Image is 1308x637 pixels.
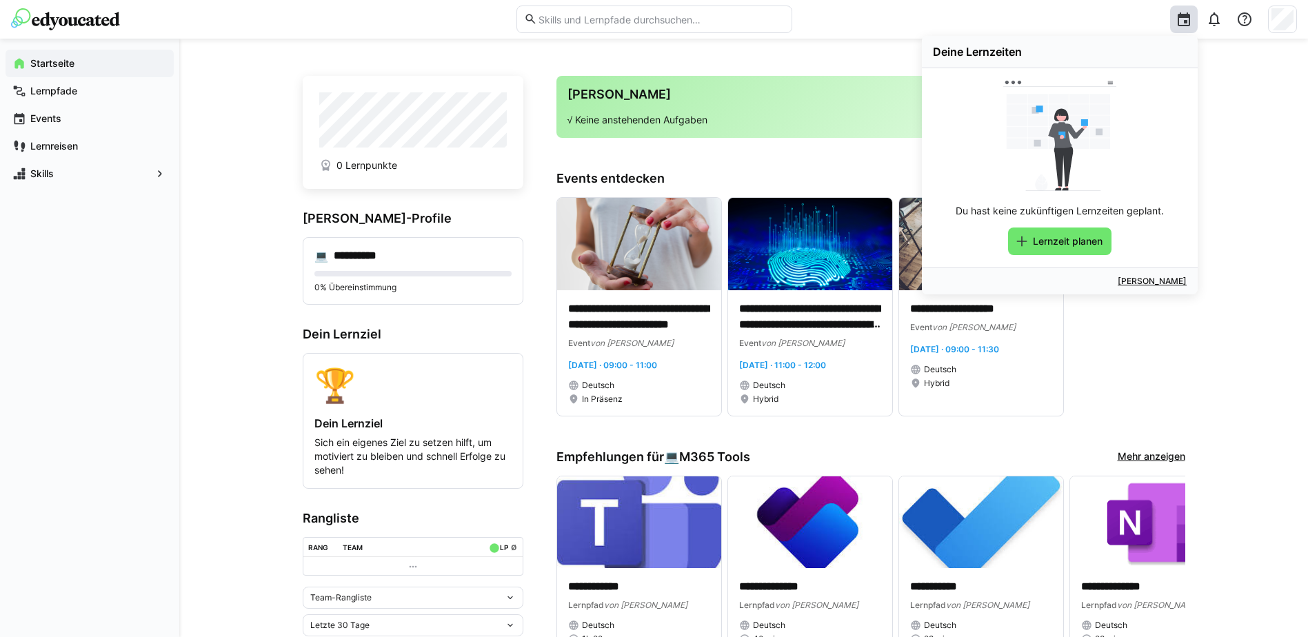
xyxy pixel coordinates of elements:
[343,543,363,552] div: Team
[314,282,512,293] p: 0% Übereinstimmung
[775,600,858,610] span: von [PERSON_NAME]
[1118,449,1185,465] a: Mehr anzeigen
[753,620,785,631] span: Deutsch
[728,198,892,290] img: image
[910,344,999,354] span: [DATE] · 09:00 - 11:30
[910,600,946,610] span: Lernpfad
[728,476,892,569] img: image
[582,394,623,405] span: In Präsenz
[899,476,1063,569] img: image
[303,511,523,526] h3: Rangliste
[924,364,956,375] span: Deutsch
[1070,476,1234,569] img: image
[556,171,665,186] h3: Events entdecken
[567,87,1174,102] h3: [PERSON_NAME]
[739,360,826,370] span: [DATE] · 11:00 - 12:00
[557,476,721,569] img: image
[582,380,614,391] span: Deutsch
[568,360,657,370] span: [DATE] · 09:00 - 11:00
[308,543,328,552] div: Rang
[753,394,778,405] span: Hybrid
[679,449,750,465] span: M365 Tools
[1081,600,1117,610] span: Lernpfad
[910,322,932,332] span: Event
[946,600,1029,610] span: von [PERSON_NAME]
[753,380,785,391] span: Deutsch
[314,249,328,263] div: 💻️
[604,600,687,610] span: von [PERSON_NAME]
[1008,228,1111,255] button: Lernzeit planen
[303,327,523,342] h3: Dein Lernziel
[899,198,1063,290] img: image
[739,600,775,610] span: Lernpfad
[310,620,370,631] span: Letzte 30 Tage
[590,338,674,348] span: von [PERSON_NAME]
[557,198,721,290] img: image
[303,211,523,226] h3: [PERSON_NAME]-Profile
[932,322,1016,332] span: von [PERSON_NAME]
[924,620,956,631] span: Deutsch
[582,620,614,631] span: Deutsch
[761,338,845,348] span: von [PERSON_NAME]
[568,600,604,610] span: Lernpfad
[1031,234,1105,248] span: Lernzeit planen
[1095,620,1127,631] span: Deutsch
[310,592,372,603] span: Team-Rangliste
[314,365,512,405] div: 🏆
[664,449,750,465] div: 💻️
[739,338,761,348] span: Event
[500,543,508,552] div: LP
[1117,600,1200,610] span: von [PERSON_NAME]
[1118,276,1187,286] a: [PERSON_NAME]
[924,378,949,389] span: Hybrid
[336,159,397,172] span: 0 Lernpunkte
[567,113,1174,127] p: √ Keine anstehenden Aufgaben
[511,540,517,552] a: ø
[1003,81,1117,191] img: elevate_undraw_schedule.svg
[933,45,1022,59] div: Deine Lernzeiten
[314,416,512,430] h4: Dein Lernziel
[556,449,750,465] h3: Empfehlungen für
[568,338,590,348] span: Event
[314,436,512,477] p: Sich ein eigenes Ziel zu setzen hilft, um motiviert zu bleiben und schnell Erfolge zu sehen!
[933,204,1187,218] div: Du hast keine zukünftigen Lernzeiten geplant.
[537,13,784,26] input: Skills und Lernpfade durchsuchen…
